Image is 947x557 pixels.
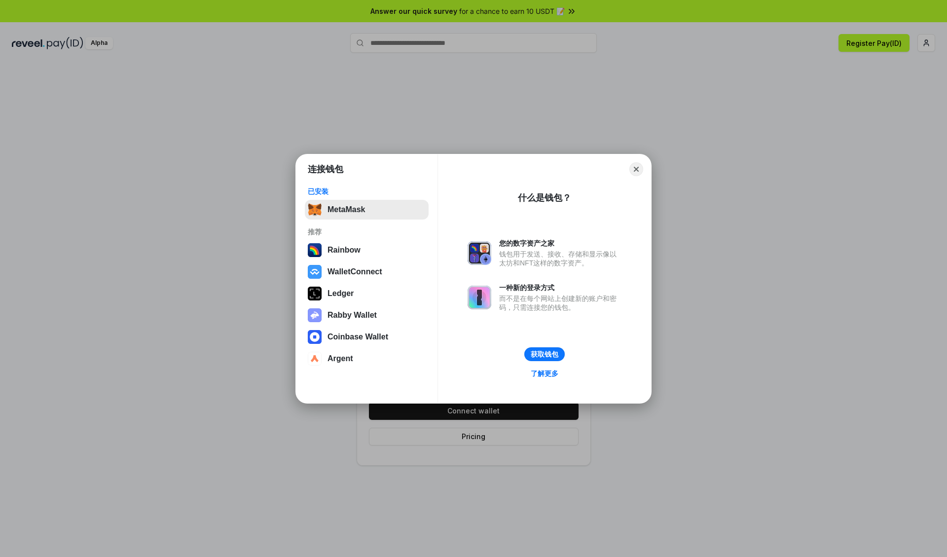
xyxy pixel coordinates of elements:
[328,267,382,276] div: WalletConnect
[308,187,426,196] div: 已安装
[308,203,322,217] img: svg+xml,%3Csvg%20fill%3D%22none%22%20height%3D%2233%22%20viewBox%3D%220%200%2035%2033%22%20width%...
[499,294,621,312] div: 而不是在每个网站上创建新的账户和密码，只需连接您的钱包。
[328,246,361,255] div: Rainbow
[305,349,429,369] button: Argent
[305,284,429,303] button: Ledger
[308,308,322,322] img: svg+xml,%3Csvg%20xmlns%3D%22http%3A%2F%2Fwww.w3.org%2F2000%2Fsvg%22%20fill%3D%22none%22%20viewBox...
[308,287,322,300] img: svg+xml,%3Csvg%20xmlns%3D%22http%3A%2F%2Fwww.w3.org%2F2000%2Fsvg%22%20width%3D%2228%22%20height%3...
[328,205,365,214] div: MetaMask
[518,192,571,204] div: 什么是钱包？
[308,163,343,175] h1: 连接钱包
[305,305,429,325] button: Rabby Wallet
[499,239,621,248] div: 您的数字资产之家
[305,262,429,282] button: WalletConnect
[525,367,564,380] a: 了解更多
[308,265,322,279] img: svg+xml,%3Csvg%20width%3D%2228%22%20height%3D%2228%22%20viewBox%3D%220%200%2028%2028%22%20fill%3D...
[524,347,565,361] button: 获取钱包
[531,369,558,378] div: 了解更多
[305,240,429,260] button: Rainbow
[468,286,491,309] img: svg+xml,%3Csvg%20xmlns%3D%22http%3A%2F%2Fwww.w3.org%2F2000%2Fsvg%22%20fill%3D%22none%22%20viewBox...
[305,327,429,347] button: Coinbase Wallet
[328,354,353,363] div: Argent
[499,283,621,292] div: 一种新的登录方式
[328,311,377,320] div: Rabby Wallet
[308,352,322,366] img: svg+xml,%3Csvg%20width%3D%2228%22%20height%3D%2228%22%20viewBox%3D%220%200%2028%2028%22%20fill%3D...
[468,241,491,265] img: svg+xml,%3Csvg%20xmlns%3D%22http%3A%2F%2Fwww.w3.org%2F2000%2Fsvg%22%20fill%3D%22none%22%20viewBox...
[328,289,354,298] div: Ledger
[308,330,322,344] img: svg+xml,%3Csvg%20width%3D%2228%22%20height%3D%2228%22%20viewBox%3D%220%200%2028%2028%22%20fill%3D...
[629,162,643,176] button: Close
[305,200,429,220] button: MetaMask
[308,227,426,236] div: 推荐
[531,350,558,359] div: 获取钱包
[499,250,621,267] div: 钱包用于发送、接收、存储和显示像以太坊和NFT这样的数字资产。
[328,333,388,341] div: Coinbase Wallet
[308,243,322,257] img: svg+xml,%3Csvg%20width%3D%22120%22%20height%3D%22120%22%20viewBox%3D%220%200%20120%20120%22%20fil...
